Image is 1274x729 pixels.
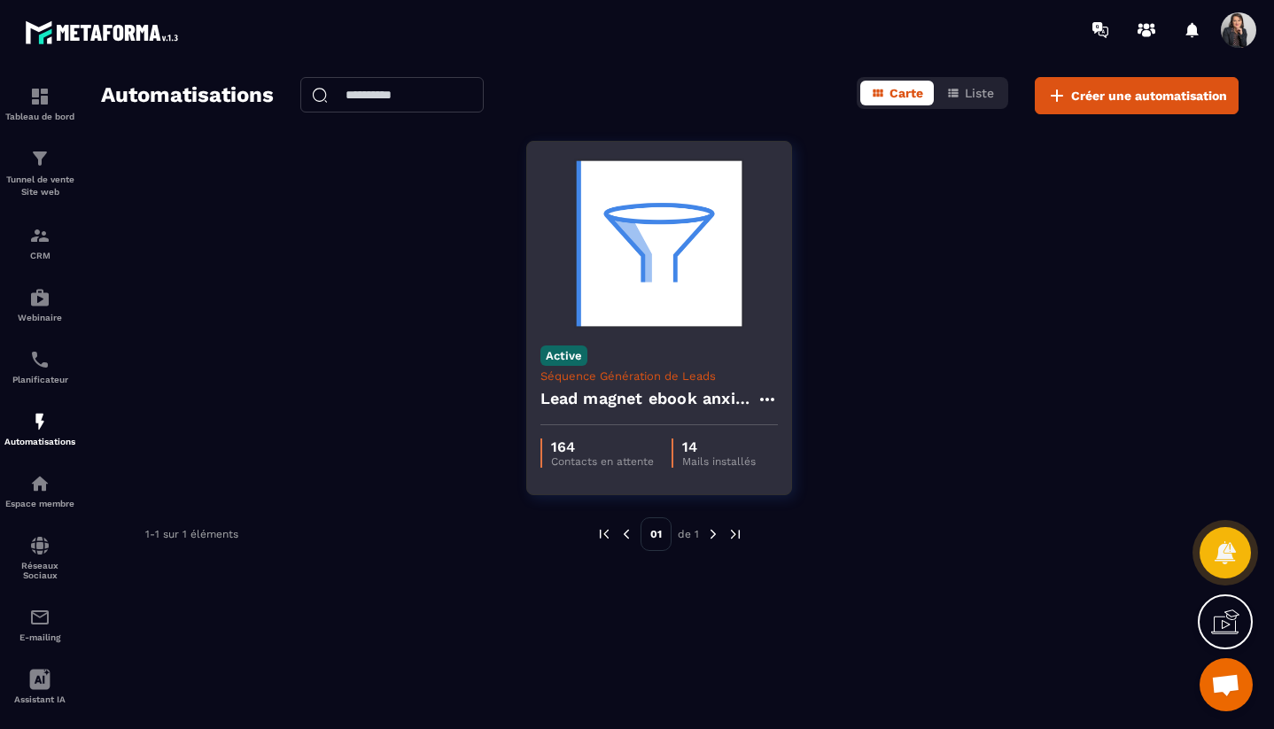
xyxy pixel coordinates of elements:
[540,345,587,366] p: Active
[540,155,778,332] img: automation-background
[29,86,50,107] img: formation
[618,526,634,542] img: prev
[101,77,274,114] h2: Automatisations
[682,438,756,455] p: 14
[4,174,75,198] p: Tunnel de vente Site web
[4,398,75,460] a: automationsautomationsAutomatisations
[1071,87,1227,105] span: Créer une automatisation
[29,225,50,246] img: formation
[936,81,1005,105] button: Liste
[4,460,75,522] a: automationsautomationsEspace membre
[540,369,778,383] p: Séquence Génération de Leads
[1200,658,1253,711] div: Ouvrir le chat
[641,517,672,551] p: 01
[4,375,75,384] p: Planificateur
[25,16,184,49] img: logo
[4,499,75,508] p: Espace membre
[29,535,50,556] img: social-network
[682,455,756,468] p: Mails installés
[705,526,721,542] img: next
[4,437,75,446] p: Automatisations
[29,411,50,432] img: automations
[4,251,75,260] p: CRM
[4,593,75,655] a: emailemailE-mailing
[596,526,612,542] img: prev
[4,694,75,704] p: Assistant IA
[551,455,654,468] p: Contacts en attente
[29,349,50,370] img: scheduler
[4,212,75,274] a: formationformationCRM
[1035,77,1239,114] button: Créer une automatisation
[29,148,50,169] img: formation
[678,527,699,541] p: de 1
[860,81,934,105] button: Carte
[4,561,75,580] p: Réseaux Sociaux
[4,274,75,336] a: automationsautomationsWebinaire
[4,112,75,121] p: Tableau de bord
[540,386,757,411] h4: Lead magnet ebook anxiété
[4,522,75,593] a: social-networksocial-networkRéseaux Sociaux
[965,86,994,100] span: Liste
[4,336,75,398] a: schedulerschedulerPlanificateur
[4,313,75,322] p: Webinaire
[889,86,923,100] span: Carte
[551,438,654,455] p: 164
[4,135,75,212] a: formationformationTunnel de vente Site web
[29,473,50,494] img: automations
[4,655,75,717] a: Assistant IA
[29,287,50,308] img: automations
[727,526,743,542] img: next
[145,528,238,540] p: 1-1 sur 1 éléments
[29,607,50,628] img: email
[4,632,75,642] p: E-mailing
[4,73,75,135] a: formationformationTableau de bord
